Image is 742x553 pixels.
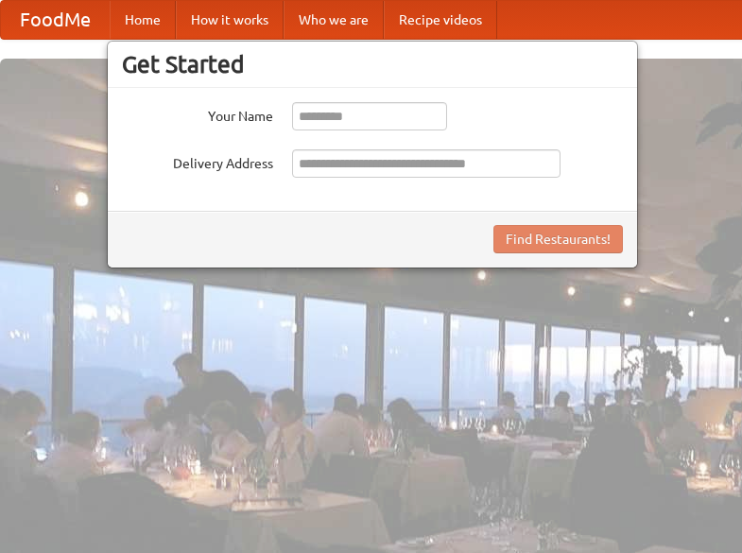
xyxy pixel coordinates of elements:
[1,1,110,39] a: FoodMe
[493,225,623,253] button: Find Restaurants!
[176,1,284,39] a: How it works
[122,149,273,173] label: Delivery Address
[122,50,623,78] h3: Get Started
[122,102,273,126] label: Your Name
[384,1,497,39] a: Recipe videos
[110,1,176,39] a: Home
[284,1,384,39] a: Who we are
